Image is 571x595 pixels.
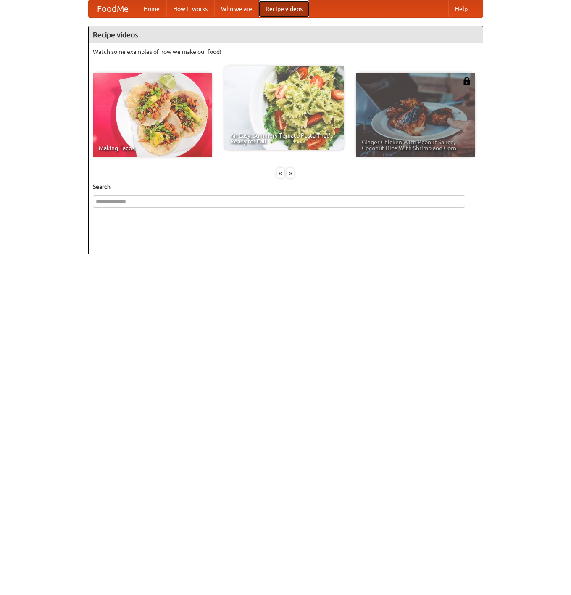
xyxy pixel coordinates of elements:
p: Watch some examples of how we make our food! [93,48,479,56]
div: » [287,168,294,178]
div: « [277,168,284,178]
a: FoodMe [89,0,137,17]
a: An Easy, Summery Tomato Pasta That's Ready for Fall [224,66,344,150]
span: Making Tacos [99,145,206,151]
span: An Easy, Summery Tomato Pasta That's Ready for Fall [230,132,338,144]
img: 483408.png [463,77,471,85]
h4: Recipe videos [89,26,483,43]
a: Recipe videos [259,0,309,17]
a: Making Tacos [93,73,212,157]
h5: Search [93,182,479,191]
a: Help [448,0,474,17]
a: Who we are [214,0,259,17]
a: Home [137,0,166,17]
a: How it works [166,0,214,17]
